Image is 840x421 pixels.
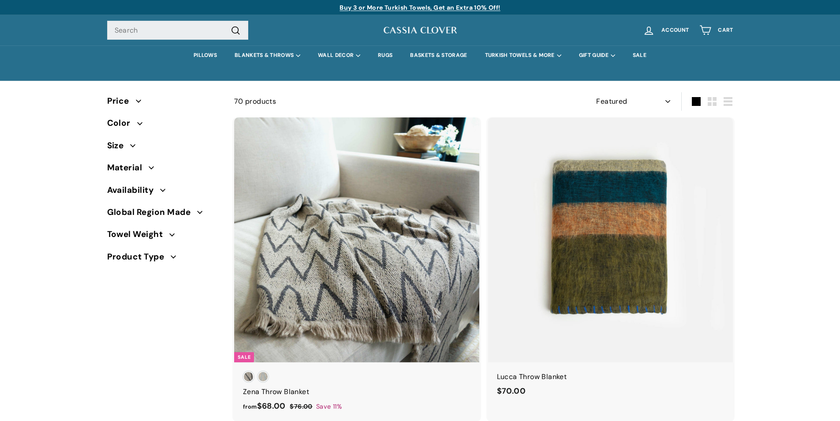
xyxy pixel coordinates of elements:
span: $76.00 [290,402,312,410]
a: RUGS [369,45,401,65]
span: Save 11% [316,402,342,412]
div: Lucca Throw Blanket [497,371,724,383]
span: Account [661,27,689,33]
span: Color [107,117,137,130]
button: Size [107,137,220,159]
button: Product Type [107,248,220,270]
span: Price [107,94,136,108]
a: A striped throw blanket with varying shades of olive green, deep teal, mustard, and beige, with a... [488,117,733,406]
summary: BLANKETS & THROWS [226,45,309,65]
summary: WALL DECOR [309,45,369,65]
summary: GIFT GUIDE [570,45,624,65]
button: Price [107,92,220,114]
img: A striped throw blanket with varying shades of olive green, deep teal, mustard, and beige, with a... [488,117,733,363]
button: Material [107,159,220,181]
a: Account [638,17,694,43]
span: Product Type [107,250,171,263]
a: Cart [694,17,738,43]
span: Cart [718,27,733,33]
a: PILLOWS [185,45,226,65]
a: BASKETS & STORAGE [401,45,476,65]
span: Towel Weight [107,228,170,241]
div: Sale [234,352,254,362]
button: Towel Weight [107,226,220,248]
button: Availability [107,181,220,203]
div: Zena Throw Blanket [243,386,470,398]
input: Search [107,21,248,40]
span: from [243,403,257,410]
span: Global Region Made [107,206,198,219]
div: Primary [90,45,751,65]
a: Buy 3 or More Turkish Towels, Get an Extra 10% Off! [340,4,500,11]
a: SALE [624,45,655,65]
span: Availability [107,184,161,197]
summary: TURKISH TOWELS & MORE [476,45,570,65]
span: $70.00 [497,386,526,396]
span: $68.00 [243,401,286,411]
button: Global Region Made [107,203,220,226]
button: Color [107,114,220,136]
span: Size [107,139,131,152]
span: Material [107,161,149,174]
div: 70 products [234,96,484,107]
